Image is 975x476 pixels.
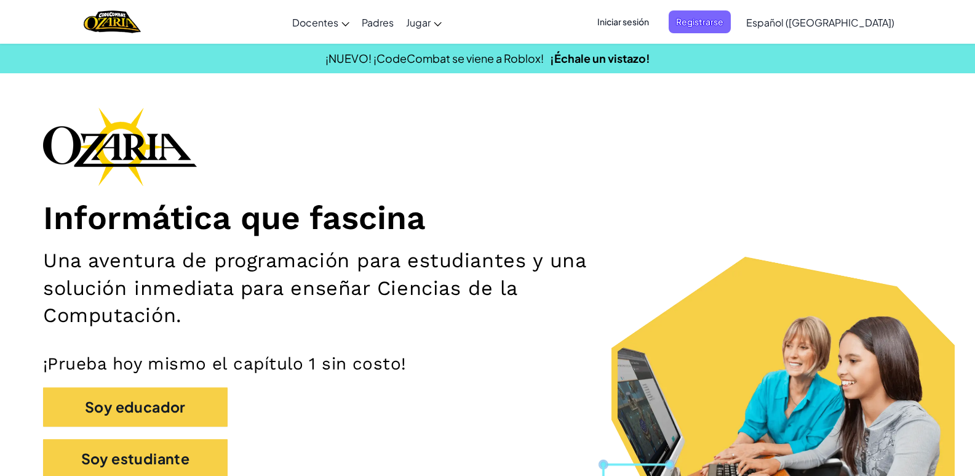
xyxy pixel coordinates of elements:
a: Docentes [286,6,356,39]
a: Padres [356,6,400,39]
img: Ozaria branding logo [43,107,197,186]
span: Español ([GEOGRAPHIC_DATA]) [746,16,894,29]
button: Soy educador [43,387,228,427]
button: Registrarse [669,10,731,33]
h2: Una aventura de programación para estudiantes y una solución inmediata para enseñar Ciencias de l... [43,247,639,328]
h1: Informática que fascina [43,198,932,238]
a: ¡Échale un vistazo! [550,51,650,65]
a: Español ([GEOGRAPHIC_DATA]) [740,6,901,39]
span: Jugar [406,16,431,29]
img: Home [84,9,141,34]
a: Ozaria by CodeCombat logo [84,9,141,34]
button: Iniciar sesión [590,10,656,33]
a: Jugar [400,6,448,39]
span: ¡NUEVO! ¡CodeCombat se viene a Roblox! [325,51,544,65]
p: ¡Prueba hoy mismo el capítulo 1 sin costo! [43,353,932,375]
span: Docentes [292,16,338,29]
